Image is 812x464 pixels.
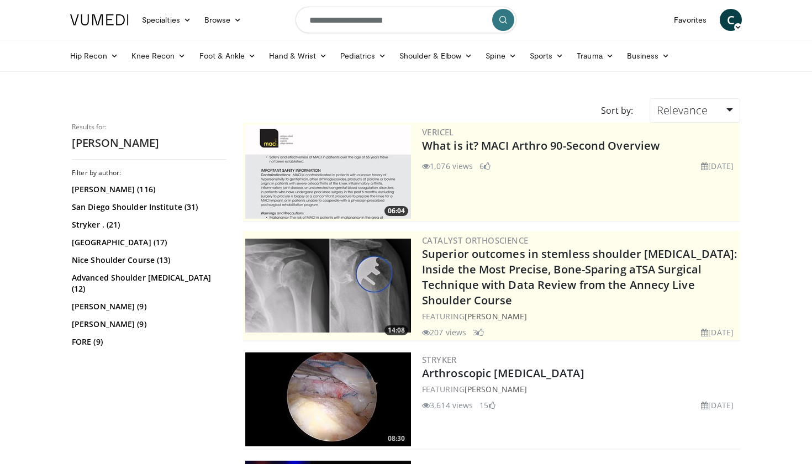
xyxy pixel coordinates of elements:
[523,45,571,67] a: Sports
[72,301,224,312] a: [PERSON_NAME] (9)
[334,45,393,67] a: Pediatrics
[135,9,198,31] a: Specialties
[422,399,473,411] li: 3,614 views
[422,366,584,381] a: Arthroscopic [MEDICAL_DATA]
[72,184,224,195] a: [PERSON_NAME] (116)
[245,125,411,219] a: 06:04
[422,160,473,172] li: 1,076 views
[72,336,224,347] a: FORE (9)
[245,239,411,333] a: 14:08
[245,125,411,219] img: aa6cc8ed-3dbf-4b6a-8d82-4a06f68b6688.300x170_q85_crop-smart_upscale.jpg
[72,237,224,248] a: [GEOGRAPHIC_DATA] (17)
[570,45,620,67] a: Trauma
[701,399,734,411] li: [DATE]
[720,9,742,31] a: C
[72,168,226,177] h3: Filter by author:
[620,45,677,67] a: Business
[650,98,740,123] a: Relevance
[422,310,738,322] div: FEATURING
[465,311,527,321] a: [PERSON_NAME]
[701,326,734,338] li: [DATE]
[72,219,224,230] a: Stryker . (21)
[384,434,408,444] span: 08:30
[422,326,466,338] li: 207 views
[72,272,224,294] a: Advanced Shoulder [MEDICAL_DATA] (12)
[296,7,516,33] input: Search topics, interventions
[593,98,641,123] div: Sort by:
[245,239,411,333] img: 9f15458b-d013-4cfd-976d-a83a3859932f.300x170_q85_crop-smart_upscale.jpg
[72,202,224,213] a: San Diego Shoulder Institute (31)
[701,160,734,172] li: [DATE]
[422,246,737,308] a: Superior outcomes in stemless shoulder [MEDICAL_DATA]: Inside the Most Precise, Bone-Sparing aTSA...
[245,352,411,446] img: d912e6f6-90ff-4595-bfbb-e4ff29eb709d.300x170_q85_crop-smart_upscale.jpg
[193,45,263,67] a: Foot & Ankle
[473,326,484,338] li: 3
[465,384,527,394] a: [PERSON_NAME]
[245,352,411,446] a: 08:30
[422,138,660,153] a: What is it? MACI Arthro 90-Second Overview
[479,399,495,411] li: 15
[125,45,193,67] a: Knee Recon
[422,354,457,365] a: Stryker
[479,160,491,172] li: 6
[198,9,249,31] a: Browse
[657,103,708,118] span: Relevance
[262,45,334,67] a: Hand & Wrist
[422,126,454,138] a: Vericel
[72,319,224,330] a: [PERSON_NAME] (9)
[479,45,523,67] a: Spine
[422,383,738,395] div: FEATURING
[384,206,408,216] span: 06:04
[72,123,226,131] p: Results for:
[393,45,479,67] a: Shoulder & Elbow
[667,9,713,31] a: Favorites
[72,136,226,150] h2: [PERSON_NAME]
[72,255,224,266] a: Nice Shoulder Course (13)
[64,45,125,67] a: Hip Recon
[70,14,129,25] img: VuMedi Logo
[384,325,408,335] span: 14:08
[422,235,528,246] a: Catalyst OrthoScience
